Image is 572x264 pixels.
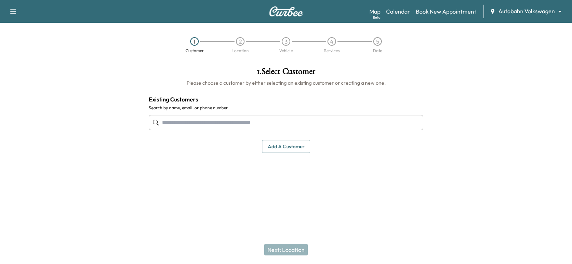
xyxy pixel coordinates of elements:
[279,49,293,53] div: Vehicle
[149,79,423,86] h6: Please choose a customer by either selecting an existing customer or creating a new one.
[282,37,290,46] div: 3
[149,95,423,104] h4: Existing Customers
[327,37,336,46] div: 4
[324,49,340,53] div: Services
[269,6,303,16] img: Curbee Logo
[149,105,423,111] label: Search by name, email, or phone number
[236,37,245,46] div: 2
[386,7,410,16] a: Calendar
[232,49,249,53] div: Location
[186,49,204,53] div: Customer
[498,7,555,15] span: Autobahn Volkswagen
[373,49,382,53] div: Date
[369,7,380,16] a: MapBeta
[190,37,199,46] div: 1
[416,7,476,16] a: Book New Appointment
[373,15,380,20] div: Beta
[149,67,423,79] h1: 1 . Select Customer
[262,140,310,153] button: Add a customer
[373,37,382,46] div: 5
